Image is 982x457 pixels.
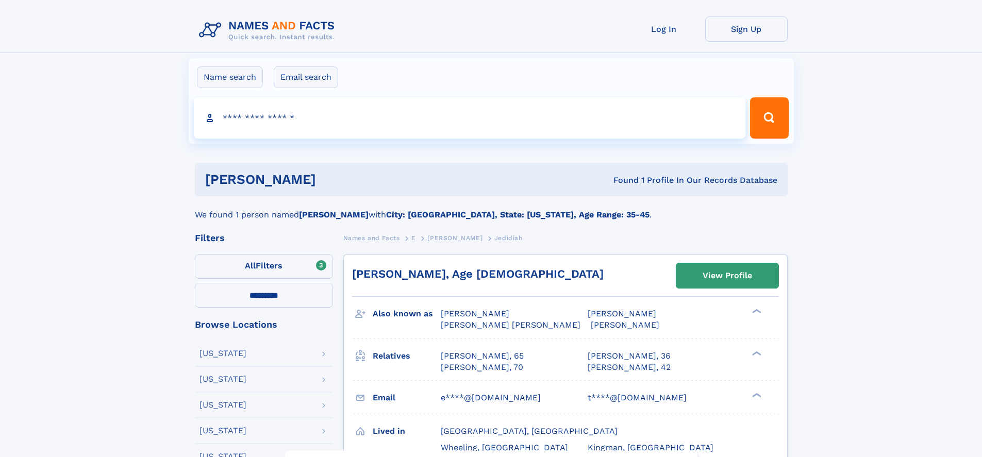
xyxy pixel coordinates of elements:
h3: Email [373,389,441,407]
span: [PERSON_NAME] [PERSON_NAME] [441,320,580,330]
a: Names and Facts [343,231,400,244]
a: [PERSON_NAME], Age [DEMOGRAPHIC_DATA] [352,267,604,280]
div: [US_STATE] [199,401,246,409]
h3: Lived in [373,422,441,440]
div: [US_STATE] [199,349,246,358]
a: Log In [623,16,705,42]
a: Sign Up [705,16,788,42]
span: [PERSON_NAME] [591,320,659,330]
b: [PERSON_NAME] [299,210,369,219]
span: Jedidiah [494,234,523,242]
h1: [PERSON_NAME] [205,173,465,186]
label: Email search [274,66,338,88]
label: Name search [197,66,263,88]
span: [PERSON_NAME] [588,309,656,318]
div: ❯ [750,308,762,315]
div: ❯ [750,350,762,357]
span: [GEOGRAPHIC_DATA], [GEOGRAPHIC_DATA] [441,426,618,436]
a: E [411,231,416,244]
div: Browse Locations [195,320,333,329]
span: E [411,234,416,242]
a: [PERSON_NAME], 42 [588,362,671,373]
span: All [245,261,256,270]
div: [US_STATE] [199,427,246,435]
span: Kingman, [GEOGRAPHIC_DATA] [588,443,713,452]
a: [PERSON_NAME] [427,231,482,244]
div: [US_STATE] [199,375,246,383]
a: View Profile [676,263,778,288]
div: We found 1 person named with . [195,196,788,221]
div: Filters [195,233,333,243]
a: [PERSON_NAME], 70 [441,362,523,373]
div: Found 1 Profile In Our Records Database [464,175,777,186]
div: ❯ [750,392,762,398]
h3: Also known as [373,305,441,323]
span: [PERSON_NAME] [441,309,509,318]
span: Wheeling, [GEOGRAPHIC_DATA] [441,443,568,452]
a: [PERSON_NAME], 65 [441,350,524,362]
a: [PERSON_NAME], 36 [588,350,671,362]
input: search input [194,97,746,139]
b: City: [GEOGRAPHIC_DATA], State: [US_STATE], Age Range: 35-45 [386,210,650,219]
div: View Profile [703,264,752,287]
button: Search Button [750,97,788,139]
label: Filters [195,254,333,279]
h3: Relatives [373,347,441,365]
span: [PERSON_NAME] [427,234,482,242]
img: Logo Names and Facts [195,16,343,44]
